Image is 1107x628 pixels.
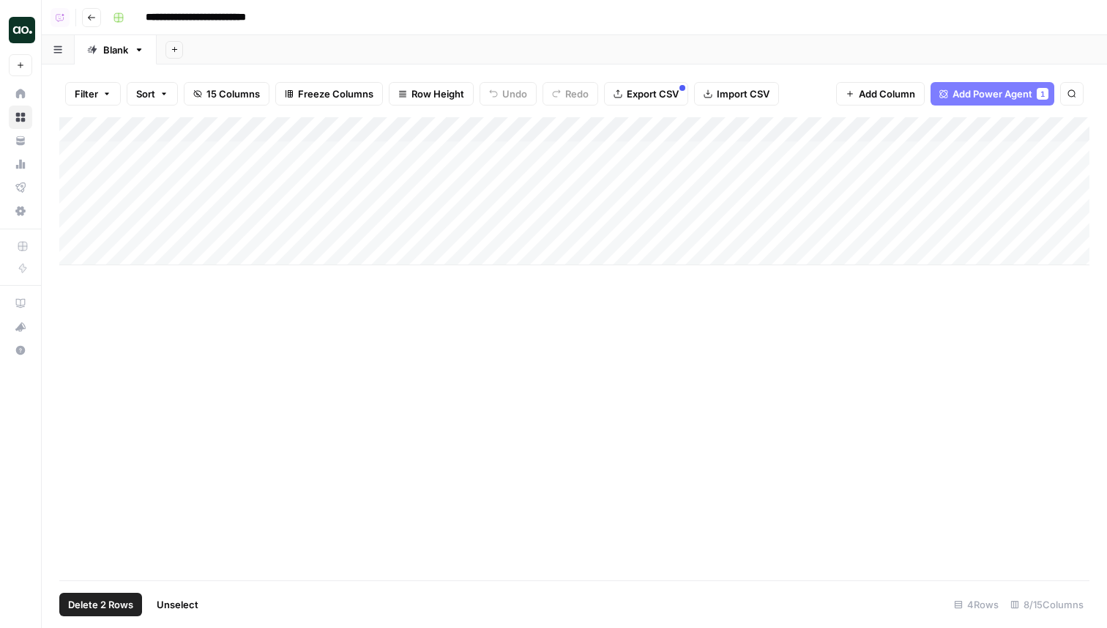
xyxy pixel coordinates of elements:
[1037,88,1048,100] div: 1
[127,82,178,106] button: Sort
[59,593,142,616] button: Delete 2 Rows
[9,12,32,48] button: Workspace: Justina testing
[1040,88,1045,100] span: 1
[75,35,157,64] a: Blank
[10,316,31,338] div: What's new?
[9,315,32,339] button: What's new?
[543,82,598,106] button: Redo
[9,152,32,176] a: Usage
[717,86,769,101] span: Import CSV
[157,597,198,612] span: Unselect
[836,82,925,106] button: Add Column
[103,43,128,57] div: Blank
[948,593,1004,616] div: 4 Rows
[389,82,474,106] button: Row Height
[480,82,537,106] button: Undo
[627,86,679,101] span: Export CSV
[9,82,32,106] a: Home
[9,17,35,43] img: Justina testing Logo
[604,82,688,106] button: Export CSV
[9,106,32,129] a: Browse
[9,176,32,199] a: Flightpath
[298,86,373,101] span: Freeze Columns
[75,86,98,101] span: Filter
[1004,593,1089,616] div: 8/15 Columns
[148,593,207,616] button: Unselect
[136,86,155,101] span: Sort
[65,82,121,106] button: Filter
[206,86,260,101] span: 15 Columns
[565,86,589,101] span: Redo
[184,82,269,106] button: 15 Columns
[411,86,464,101] span: Row Height
[68,597,133,612] span: Delete 2 Rows
[502,86,527,101] span: Undo
[275,82,383,106] button: Freeze Columns
[9,339,32,362] button: Help + Support
[953,86,1032,101] span: Add Power Agent
[859,86,915,101] span: Add Column
[9,292,32,315] a: AirOps Academy
[931,82,1054,106] button: Add Power Agent1
[9,199,32,223] a: Settings
[9,129,32,152] a: Your Data
[694,82,779,106] button: Import CSV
